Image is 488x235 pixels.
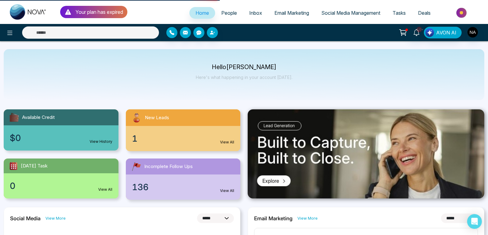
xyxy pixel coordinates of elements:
a: Social Media Management [315,7,386,19]
span: Tasks [393,10,406,16]
img: Lead Flow [425,28,434,37]
a: View History [90,139,112,144]
span: Home [196,10,209,16]
img: . [248,109,484,198]
span: $0 [10,131,21,144]
img: newLeads.svg [131,112,142,123]
a: View More [297,215,318,221]
div: Open Intercom Messenger [467,214,482,229]
a: Inbox [243,7,268,19]
span: People [221,10,237,16]
a: 10+ [409,27,424,37]
a: View More [45,215,66,221]
a: View All [220,188,234,194]
a: Deals [412,7,437,19]
a: Email Marketing [268,7,315,19]
a: New Leads1View All [122,109,244,151]
span: 10+ [416,27,422,32]
img: User Avatar [467,27,478,37]
a: Tasks [386,7,412,19]
a: Incomplete Follow Ups136View All [122,159,244,200]
span: Email Marketing [274,10,309,16]
a: People [215,7,243,19]
img: Market-place.gif [440,6,484,20]
span: 1 [132,132,137,145]
span: 0 [10,179,15,192]
span: 136 [132,181,149,194]
span: Available Credit [22,114,55,121]
img: todayTask.svg [9,161,18,171]
span: Inbox [249,10,262,16]
span: Social Media Management [321,10,380,16]
a: View All [220,139,234,145]
h2: Social Media [10,215,41,221]
span: Incomplete Follow Ups [144,163,193,170]
span: Deals [418,10,431,16]
a: View All [98,187,112,192]
h2: Email Marketing [254,215,292,221]
img: availableCredit.svg [9,112,20,123]
a: Home [189,7,215,19]
button: AVON AI [424,27,462,38]
p: Here's what happening in your account [DATE]. [196,75,292,80]
img: followUps.svg [131,161,142,172]
p: Your plan has expired [76,8,123,16]
span: [DATE] Task [21,163,48,170]
img: Nova CRM Logo [10,4,47,20]
span: AVON AI [436,29,456,36]
span: New Leads [145,114,169,121]
p: Hello [PERSON_NAME] [196,65,292,70]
